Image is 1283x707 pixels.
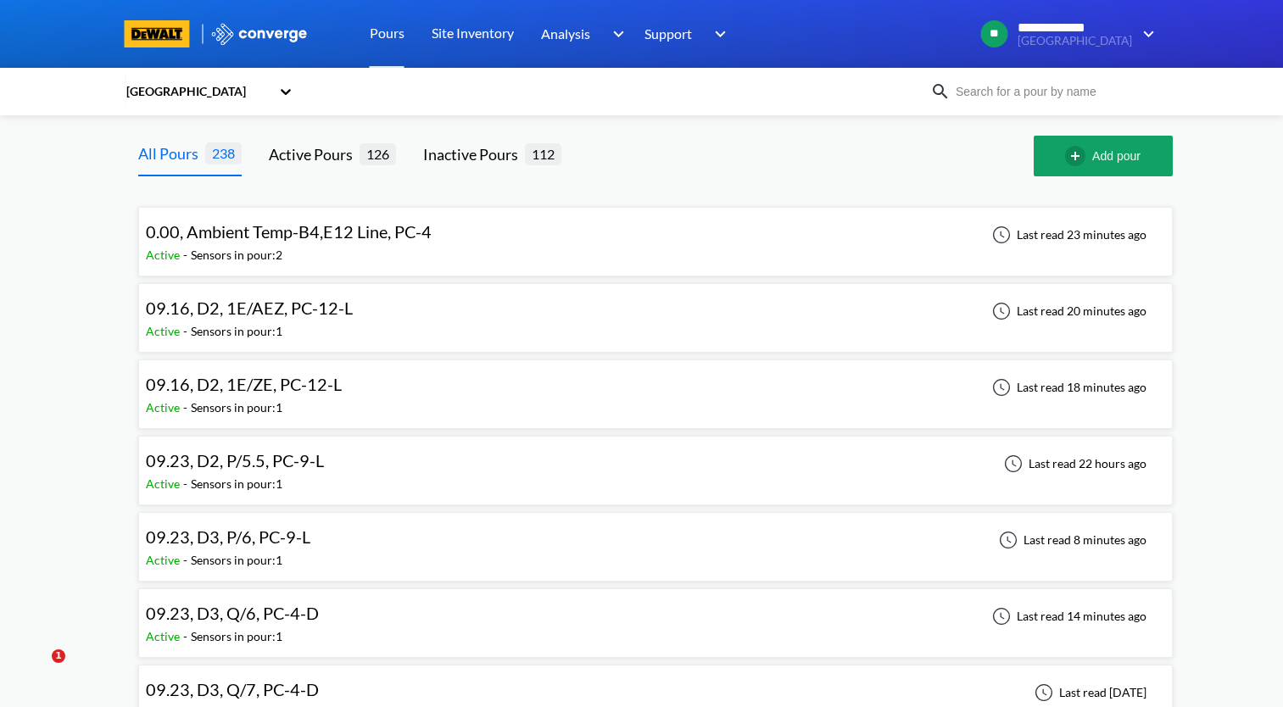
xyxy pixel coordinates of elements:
div: Sensors in pour: 2 [191,246,282,264]
div: All Pours [138,142,205,165]
span: - [183,553,191,567]
input: Search for a pour by name [951,82,1156,101]
a: 09.16, D2, 1E/AEZ, PC-12-LActive-Sensors in pour:1Last read 20 minutes ago [138,303,1173,317]
span: 09.16, D2, 1E/ZE, PC-12-L [146,374,342,394]
div: Sensors in pour: 1 [191,398,282,417]
div: Last read [DATE] [1025,682,1152,703]
img: downArrow.svg [1132,24,1159,44]
button: Add pour [1034,136,1173,176]
span: [GEOGRAPHIC_DATA] [1018,35,1132,47]
span: 09.23, D3, P/6, PC-9-L [146,526,310,547]
span: 1 [52,649,65,663]
a: branding logo [125,20,210,47]
div: Last read 14 minutes ago [983,606,1152,626]
span: Active [146,553,183,567]
a: 09.23, D2, P/5.5, PC-9-LActive-Sensors in pour:1Last read 22 hours ago [138,455,1173,470]
iframe: Intercom live chat [17,649,58,690]
div: Last read 22 hours ago [995,454,1152,474]
a: 09.23, D3, P/6, PC-9-LActive-Sensors in pour:1Last read 8 minutes ago [138,532,1173,546]
span: 09.23, D3, Q/7, PC-4-D [146,679,319,699]
img: logo_ewhite.svg [210,23,309,45]
span: 09.23, D3, Q/6, PC-4-D [146,603,319,623]
div: Inactive Pours [423,142,525,166]
span: 09.16, D2, 1E/AEZ, PC-12-L [146,298,353,318]
div: Last read 18 minutes ago [983,377,1152,398]
span: - [183,400,191,415]
span: 09.23, D2, P/5.5, PC-9-L [146,450,324,470]
span: Active [146,324,183,338]
a: 0.00, Ambient Temp-B4,E12 Line, PC-4Active-Sensors in pour:2Last read 23 minutes ago [138,226,1173,241]
img: downArrow.svg [704,24,731,44]
span: - [183,476,191,491]
img: icon-search.svg [930,81,951,102]
img: downArrow.svg [602,24,629,44]
span: Support [644,23,692,44]
div: Sensors in pour: 1 [191,475,282,493]
img: add-circle-outline.svg [1065,146,1092,166]
div: Last read 8 minutes ago [990,530,1152,550]
span: - [183,248,191,262]
div: Sensors in pour: 1 [191,627,282,646]
div: Sensors in pour: 1 [191,551,282,570]
div: Sensors in pour: 1 [191,322,282,341]
span: Active [146,629,183,643]
div: [GEOGRAPHIC_DATA] [125,82,271,101]
a: 09.23, D3, Q/6, PC-4-DActive-Sensors in pour:1Last read 14 minutes ago [138,608,1173,622]
span: 238 [205,142,242,164]
span: 112 [525,143,561,164]
span: 126 [360,143,396,164]
span: Active [146,248,183,262]
a: 09.16, D2, 1E/ZE, PC-12-LActive-Sensors in pour:1Last read 18 minutes ago [138,379,1173,393]
div: Last read 20 minutes ago [983,301,1152,321]
span: - [183,324,191,338]
img: branding logo [125,20,190,47]
span: 0.00, Ambient Temp-B4,E12 Line, PC-4 [146,221,432,242]
div: Active Pours [269,142,360,166]
span: - [183,629,191,643]
span: Analysis [541,23,590,44]
div: Last read 23 minutes ago [983,225,1152,245]
span: Active [146,476,183,491]
span: Active [146,400,183,415]
a: 09.23, D3, Q/7, PC-4-DActive-Sensors in pour:1Last read [DATE] [138,684,1173,699]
